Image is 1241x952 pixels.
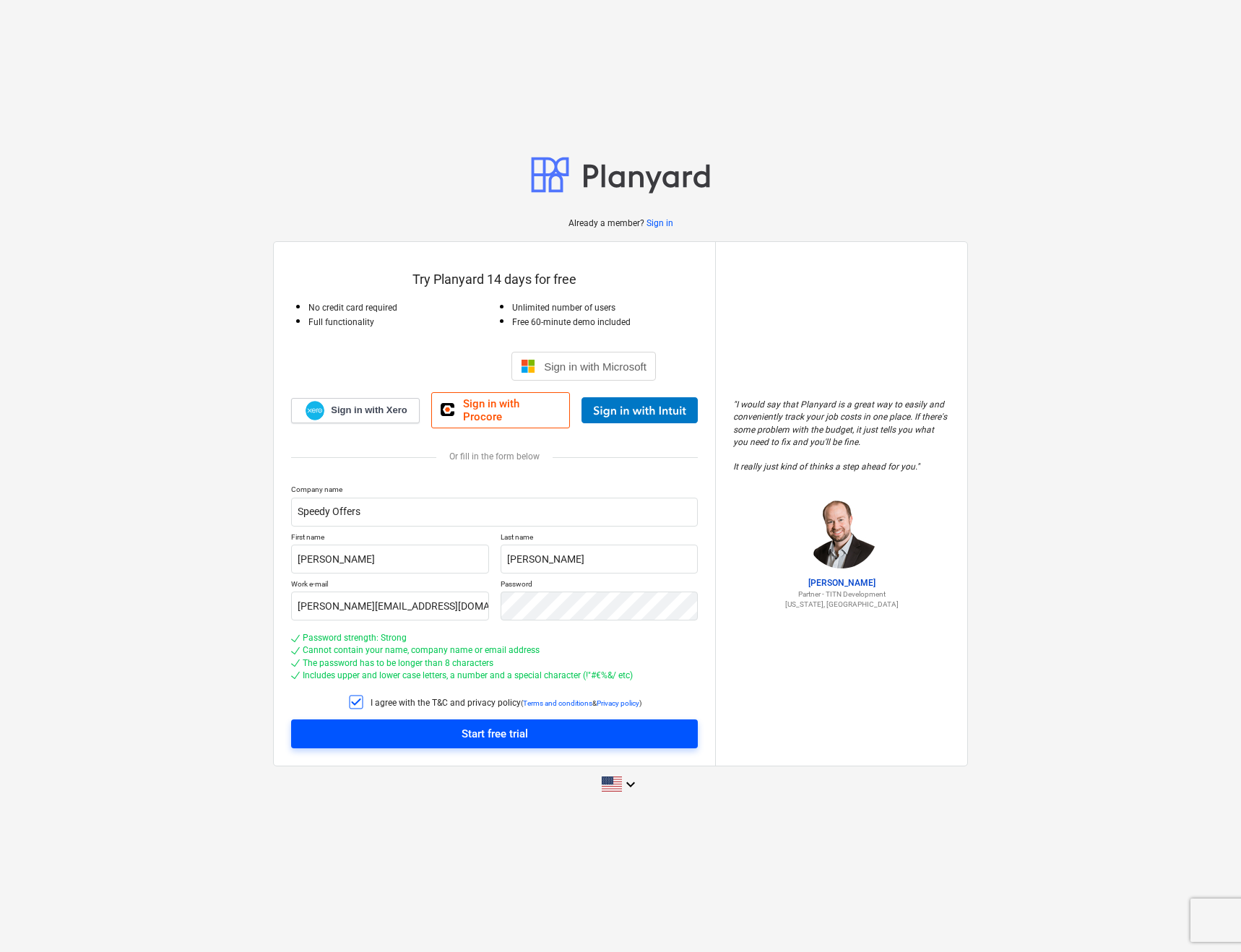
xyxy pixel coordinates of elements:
[308,316,495,329] p: Full functionality
[291,271,698,288] p: Try Planyard 14 days for free
[291,719,698,748] button: Start free trial
[501,545,699,574] input: Last name
[306,401,324,420] img: Xero logo
[291,485,698,497] p: Company name
[463,397,561,423] span: Sign in with Procore
[291,579,489,592] p: Work e-mail
[501,532,699,545] p: Last name
[291,545,489,574] input: First name
[291,592,489,620] input: Work e-mail
[521,359,535,373] img: Microsoft logo
[303,644,540,657] div: Cannot contain your name, company name or email address
[371,697,521,709] p: I agree with the T&C and privacy policy
[523,699,592,707] a: Terms and conditions
[805,496,878,568] img: Jordan Cohen
[331,404,407,417] span: Sign in with Xero
[303,632,407,644] div: Password strength: Strong
[733,600,950,609] p: [US_STATE], [GEOGRAPHIC_DATA]
[303,657,493,670] div: The password has to be longer than 8 characters
[431,392,570,428] a: Sign in with Procore
[622,776,639,793] i: keyboard_arrow_down
[544,360,647,373] span: Sign in with Microsoft
[733,589,950,599] p: Partner - TITN Development
[303,670,633,682] div: Includes upper and lower case letters, a number and a special character (!"#€%&/ etc)
[568,217,647,230] p: Already a member?
[291,451,698,462] div: Or fill in the form below
[462,724,528,743] div: Start free trial
[521,698,641,708] p: ( & )
[597,699,639,707] a: Privacy policy
[733,399,950,473] p: " I would say that Planyard is a great way to easily and conveniently track your job costs in one...
[291,398,420,423] a: Sign in with Xero
[512,316,699,329] p: Free 60-minute demo included
[326,350,507,382] iframe: Sign in with Google Button
[291,498,698,527] input: Company name
[501,579,699,592] p: Password
[647,217,673,230] a: Sign in
[733,577,950,589] p: [PERSON_NAME]
[512,302,699,314] p: Unlimited number of users
[308,302,495,314] p: No credit card required
[291,532,489,545] p: First name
